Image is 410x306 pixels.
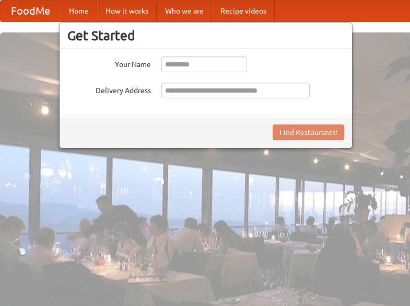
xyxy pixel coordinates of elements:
[1,1,61,21] a: FoodMe
[61,1,97,21] a: Home
[67,28,344,43] h3: Get Started
[157,1,212,21] a: Who we are
[212,1,275,21] a: Recipe videos
[97,1,157,21] a: How it works
[67,56,151,70] label: Your Name
[273,124,344,140] button: Find Restaurants!
[67,83,151,96] label: Delivery Address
